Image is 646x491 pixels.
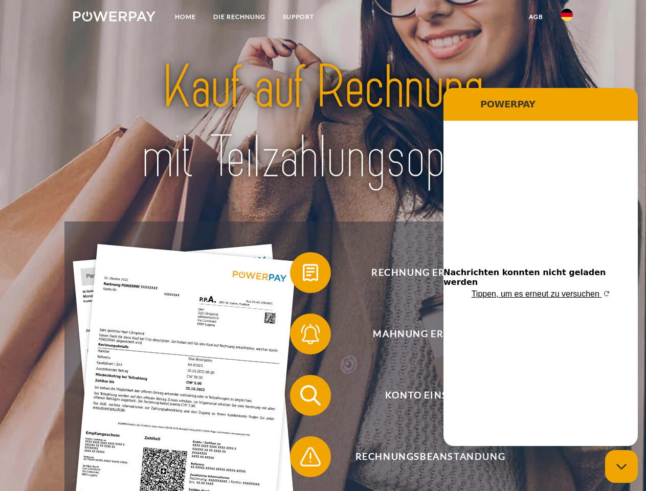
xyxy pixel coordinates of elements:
img: title-powerpay_de.svg [98,49,548,196]
span: Rechnung erhalten? [305,252,555,293]
button: Rechnung erhalten? [290,252,556,293]
a: agb [520,8,552,26]
img: qb_bill.svg [298,260,323,285]
iframe: Schaltfläche zum Öffnen des Messaging-Fensters [605,450,638,483]
a: Home [166,8,205,26]
button: Rechnungsbeanstandung [290,436,556,477]
iframe: Messaging-Fenster [443,88,638,446]
button: Konto einsehen [290,375,556,416]
button: Mahnung erhalten? [290,314,556,354]
img: qb_bell.svg [298,321,323,347]
span: Rechnungsbeanstandung [305,436,555,477]
img: logo-powerpay-white.svg [73,11,155,21]
img: qb_warning.svg [298,444,323,470]
a: SUPPORT [274,8,323,26]
img: qb_search.svg [298,383,323,408]
span: Mahnung erhalten? [305,314,555,354]
a: DIE RECHNUNG [205,8,274,26]
span: Konto einsehen [305,375,555,416]
img: de [561,9,573,21]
